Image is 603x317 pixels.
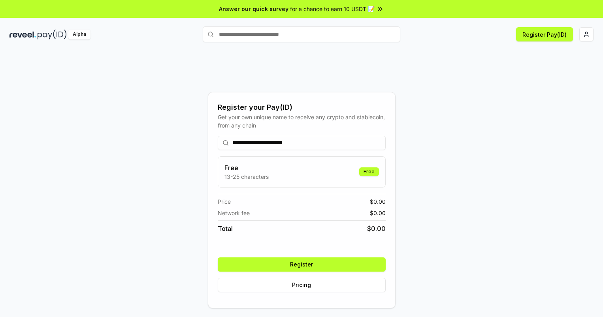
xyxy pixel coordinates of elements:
[370,209,386,217] span: $ 0.00
[219,5,288,13] span: Answer our quick survey
[218,113,386,129] div: Get your own unique name to receive any crypto and stablecoin, from any chain
[516,27,573,41] button: Register Pay(ID)
[359,167,379,176] div: Free
[290,5,375,13] span: for a chance to earn 10 USDT 📝
[218,278,386,292] button: Pricing
[224,163,269,173] h3: Free
[370,197,386,206] span: $ 0.00
[68,30,90,39] div: Alpha
[218,257,386,272] button: Register
[218,102,386,113] div: Register your Pay(ID)
[367,224,386,233] span: $ 0.00
[9,30,36,39] img: reveel_dark
[38,30,67,39] img: pay_id
[224,173,269,181] p: 13-25 characters
[218,224,233,233] span: Total
[218,197,231,206] span: Price
[218,209,250,217] span: Network fee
